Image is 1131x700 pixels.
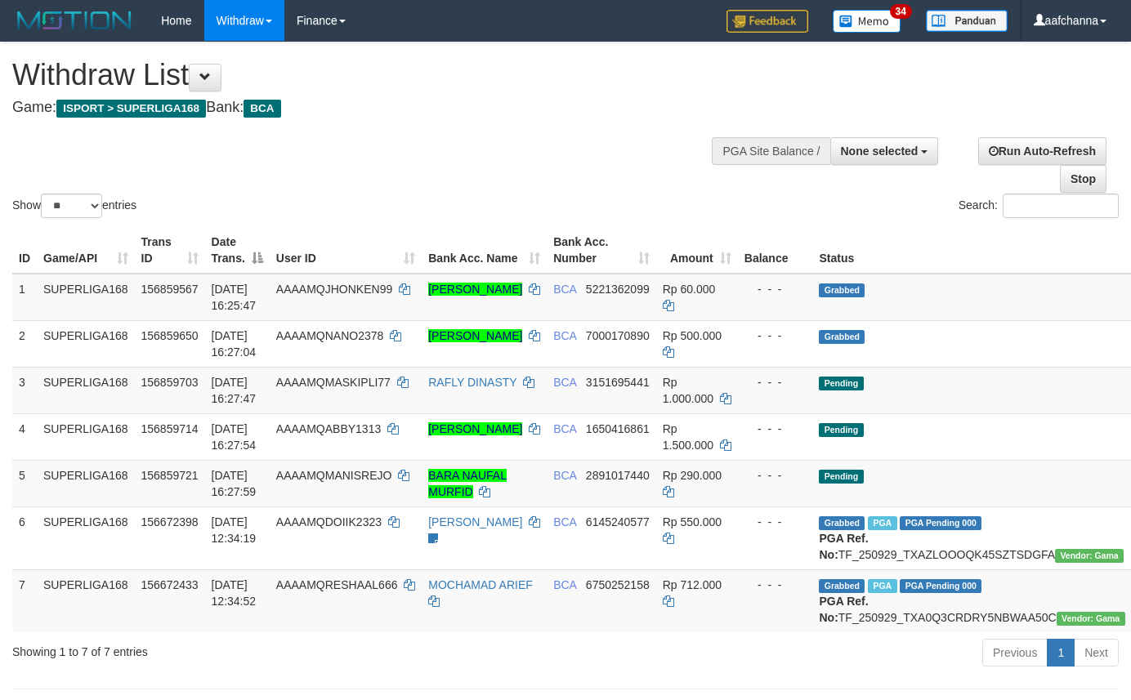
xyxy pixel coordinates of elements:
[1074,639,1119,667] a: Next
[12,637,459,660] div: Showing 1 to 7 of 7 entries
[553,329,576,342] span: BCA
[738,227,813,274] th: Balance
[1057,612,1125,626] span: Vendor URL: https://trx31.1velocity.biz
[819,532,868,561] b: PGA Ref. No:
[819,516,865,530] span: Grabbed
[428,329,522,342] a: [PERSON_NAME]
[37,569,135,632] td: SUPERLIGA168
[141,283,199,296] span: 156859567
[37,413,135,460] td: SUPERLIGA168
[819,423,863,437] span: Pending
[270,227,422,274] th: User ID: activate to sort column ascending
[212,376,257,405] span: [DATE] 16:27:47
[212,283,257,312] span: [DATE] 16:25:47
[586,329,650,342] span: Copy 7000170890 to clipboard
[663,422,713,452] span: Rp 1.500.000
[428,469,507,498] a: BARA NAUFAL MURFID
[212,422,257,452] span: [DATE] 16:27:54
[56,100,206,118] span: ISPORT > SUPERLIGA168
[586,283,650,296] span: Copy 5221362099 to clipboard
[900,579,981,593] span: PGA Pending
[819,470,863,484] span: Pending
[663,515,722,528] span: Rp 550.000
[12,227,37,274] th: ID
[586,578,650,591] span: Copy 6750252158 to clipboard
[663,376,713,405] span: Rp 1.000.000
[812,569,1131,632] td: TF_250929_TXA0Q3CRDRY5NBWAA50C
[276,329,384,342] span: AAAAMQNANO2378
[553,515,576,528] span: BCA
[1047,639,1075,667] a: 1
[12,569,37,632] td: 7
[422,227,547,274] th: Bank Acc. Name: activate to sort column ascending
[212,515,257,545] span: [DATE] 12:34:19
[428,376,516,389] a: RAFLY DINASTY
[586,469,650,482] span: Copy 2891017440 to clipboard
[141,469,199,482] span: 156859721
[212,578,257,608] span: [DATE] 12:34:52
[212,329,257,359] span: [DATE] 16:27:04
[819,595,868,624] b: PGA Ref. No:
[663,283,716,296] span: Rp 60.000
[982,639,1048,667] a: Previous
[744,421,807,437] div: - - -
[276,578,398,591] span: AAAAMQRESHAAL666
[978,137,1106,165] a: Run Auto-Refresh
[812,227,1131,274] th: Status
[547,227,656,274] th: Bank Acc. Number: activate to sort column ascending
[41,194,102,218] select: Showentries
[830,137,939,165] button: None selected
[428,422,522,435] a: [PERSON_NAME]
[663,469,722,482] span: Rp 290.000
[428,515,522,528] a: [PERSON_NAME]
[819,579,865,593] span: Grabbed
[744,281,807,297] div: - - -
[841,145,919,158] span: None selected
[586,515,650,528] span: Copy 6145240577 to clipboard
[276,515,382,528] span: AAAAMQDOIIK2323
[553,578,576,591] span: BCA
[744,467,807,484] div: - - -
[37,367,135,413] td: SUPERLIGA168
[276,376,391,389] span: AAAAMQMASKIPLI77
[1060,165,1106,193] a: Stop
[819,283,865,297] span: Grabbed
[212,469,257,498] span: [DATE] 16:27:59
[812,506,1131,569] td: TF_250929_TXAZLOOOQK45SZTSDGFA
[141,515,199,528] span: 156672398
[141,422,199,435] span: 156859714
[926,10,1008,32] img: panduan.png
[12,320,37,367] td: 2
[712,137,829,165] div: PGA Site Balance /
[819,330,865,344] span: Grabbed
[37,320,135,367] td: SUPERLIGA168
[12,506,37,569] td: 6
[37,460,135,506] td: SUPERLIGA168
[244,100,280,118] span: BCA
[135,227,205,274] th: Trans ID: activate to sort column ascending
[276,469,392,482] span: AAAAMQMANISREJO
[890,4,912,19] span: 34
[586,422,650,435] span: Copy 1650416861 to clipboard
[276,283,392,296] span: AAAAMQJHONKEN99
[428,578,533,591] a: MOCHAMAD ARIEF
[12,274,37,321] td: 1
[553,469,576,482] span: BCA
[586,376,650,389] span: Copy 3151695441 to clipboard
[900,516,981,530] span: PGA Pending
[37,227,135,274] th: Game/API: activate to sort column ascending
[276,422,381,435] span: AAAAMQABBY1313
[663,578,722,591] span: Rp 712.000
[12,100,738,116] h4: Game: Bank:
[141,376,199,389] span: 156859703
[141,578,199,591] span: 156672433
[428,283,522,296] a: [PERSON_NAME]
[868,579,896,593] span: Marked by aafsoycanthlai
[553,376,576,389] span: BCA
[819,377,863,390] span: Pending
[12,460,37,506] td: 5
[37,274,135,321] td: SUPERLIGA168
[12,59,738,91] h1: Withdraw List
[205,227,270,274] th: Date Trans.: activate to sort column descending
[553,422,576,435] span: BCA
